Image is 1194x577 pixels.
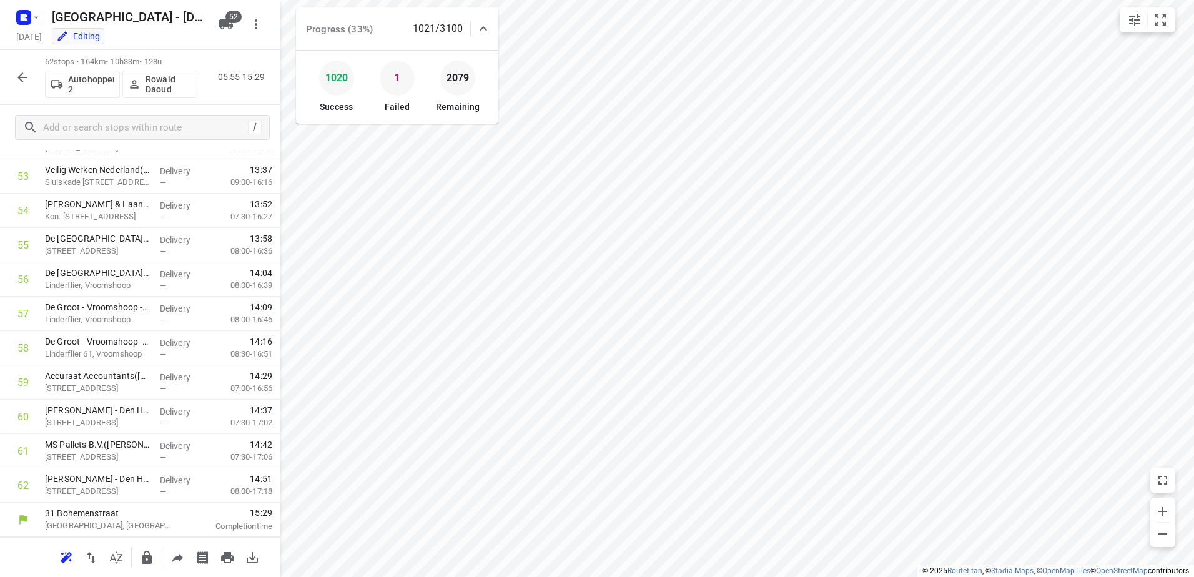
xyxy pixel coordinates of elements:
[45,335,150,348] p: De Groot - Vroomshoop - Linderflier(Annelies vd Woerd)
[17,239,29,251] div: 55
[45,176,150,189] p: Sluiskade Zuidzijde 11, Westerhaar-vriezenveensewijk
[17,308,29,320] div: 57
[413,21,463,36] p: 1021/3100
[394,69,400,87] p: 1
[160,487,166,496] span: —
[122,71,197,98] button: Rowaid Daoud
[250,370,272,382] span: 14:29
[45,507,175,520] p: 31 Bohemenstraat
[45,438,150,451] p: MS Pallets B.V.(Marc Soepenberg)
[160,440,206,452] p: Delivery
[250,232,272,245] span: 13:58
[250,473,272,485] span: 14:51
[160,371,206,383] p: Delivery
[210,417,272,429] p: 07:30-17:02
[45,473,150,485] p: Roelofs - Den Ham - Werkplaats(Josee Protzman e/o Arnielle Mulder)
[160,281,166,290] span: —
[240,551,265,563] span: Download route
[134,545,159,570] button: Lock route
[45,164,150,176] p: Veilig Werken Nederland(Renée van der Vinne)
[1148,7,1173,32] button: Fit zoom
[210,279,272,292] p: 08:00-16:39
[385,101,410,114] p: Failed
[45,71,120,98] button: Autohopper 2
[56,30,100,42] div: Editing
[1042,566,1090,575] a: OpenMapTiles
[218,71,270,84] p: 05:55-15:29
[214,12,239,37] button: 52
[160,315,166,325] span: —
[190,506,272,519] span: 15:29
[160,453,166,462] span: —
[210,382,272,395] p: 07:00-16:56
[250,301,272,313] span: 14:09
[248,121,262,134] div: /
[210,313,272,326] p: 08:00-16:46
[210,485,272,498] p: 08:00-17:18
[45,198,150,210] p: De Jong & Laan - Vroomshoop(Ruben Bremer)
[436,101,480,114] p: Remaining
[45,370,150,382] p: Accuraat Accountants(Rien Huisjes)
[320,101,353,114] p: Success
[325,69,348,87] p: 1020
[17,342,29,354] div: 58
[43,118,248,137] input: Add or search stops within route
[45,382,150,395] p: [STREET_ADDRESS]
[17,377,29,388] div: 59
[306,24,373,35] span: Progress (33%)
[160,337,206,349] p: Delivery
[17,170,29,182] div: 53
[146,74,192,94] p: Rowaid Daoud
[68,74,114,94] p: Autohopper 2
[160,199,206,212] p: Delivery
[165,551,190,563] span: Share route
[447,69,469,87] p: 2079
[250,438,272,451] span: 14:42
[1096,566,1148,575] a: OpenStreetMap
[45,417,150,429] p: [STREET_ADDRESS]
[250,198,272,210] span: 13:52
[225,11,242,23] span: 52
[45,404,150,417] p: Roelofs - Den Ham - Hoofdkantoor(Josee Protzman e/o Arnielle Mulder)
[210,348,272,360] p: 08:30-16:51
[17,445,29,457] div: 61
[160,350,166,359] span: —
[160,247,166,256] span: —
[45,301,150,313] p: De Groot - Vroomshoop - Zwolsekanaal(Annelies vd Woerd)
[250,267,272,279] span: 14:04
[160,384,166,393] span: —
[11,29,47,44] h5: [DATE]
[296,7,498,50] div: Progress (33%)1021/3100
[250,404,272,417] span: 14:37
[45,520,175,532] p: [GEOGRAPHIC_DATA], [GEOGRAPHIC_DATA]
[1120,7,1175,32] div: small contained button group
[210,176,272,189] p: 09:00-16:16
[250,164,272,176] span: 13:37
[160,234,206,246] p: Delivery
[17,480,29,491] div: 62
[1122,7,1147,32] button: Map settings
[991,566,1034,575] a: Stadia Maps
[210,210,272,223] p: 07:30-16:27
[79,551,104,563] span: Reverse route
[45,267,150,279] p: De Groot - Vroomshoop - Churchillstraat(Annelies vd Woerd)
[160,418,166,428] span: —
[104,551,129,563] span: Sort by time window
[17,411,29,423] div: 60
[250,335,272,348] span: 14:16
[160,212,166,222] span: —
[47,7,209,27] h5: [GEOGRAPHIC_DATA] - [DATE]
[215,551,240,563] span: Print route
[45,313,150,326] p: Linderflier, Vroomshoop
[45,245,150,257] p: Churchillstraat 44, Vroomshoop
[160,405,206,418] p: Delivery
[160,178,166,187] span: —
[45,56,197,68] p: 62 stops • 164km • 10h33m • 128u
[54,551,79,563] span: Reoptimize route
[17,274,29,285] div: 56
[190,520,272,533] p: Completion time
[160,268,206,280] p: Delivery
[160,165,206,177] p: Delivery
[190,551,215,563] span: Print shipping labels
[45,279,150,292] p: Linderflier, Vroomshoop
